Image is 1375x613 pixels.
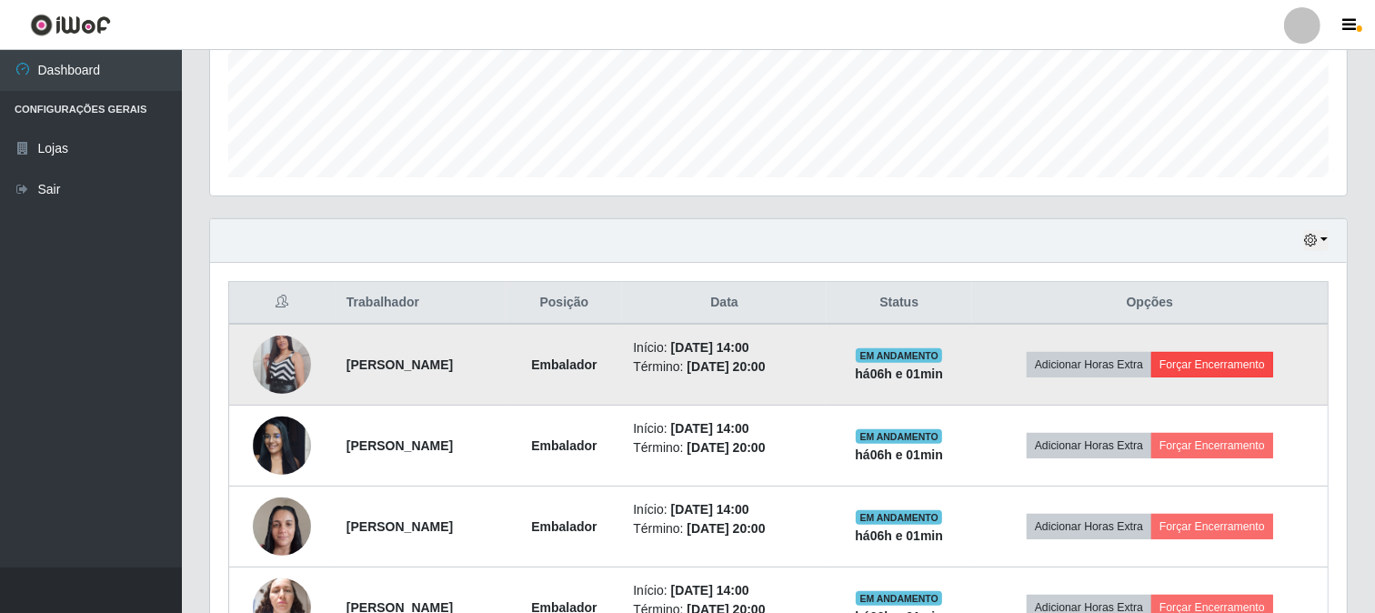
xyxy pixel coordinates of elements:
img: 1703785575739.jpeg [253,313,311,417]
span: EM ANDAMENTO [856,348,942,363]
time: [DATE] 20:00 [687,521,765,536]
time: [DATE] 14:00 [671,340,749,355]
th: Data [622,282,826,325]
button: Adicionar Horas Extra [1027,433,1151,458]
strong: [PERSON_NAME] [346,438,453,453]
li: Término: [633,438,815,457]
time: [DATE] 14:00 [671,502,749,517]
li: Início: [633,338,815,357]
button: Forçar Encerramento [1151,514,1273,539]
time: [DATE] 14:00 [671,421,749,436]
time: [DATE] 20:00 [687,440,765,455]
span: EM ANDAMENTO [856,591,942,606]
strong: Embalador [531,519,597,534]
span: EM ANDAMENTO [856,429,942,444]
li: Término: [633,357,815,377]
img: 1738436502768.jpeg [253,487,311,565]
button: Forçar Encerramento [1151,433,1273,458]
li: Término: [633,519,815,538]
th: Trabalhador [336,282,507,325]
time: [DATE] 14:00 [671,583,749,598]
strong: [PERSON_NAME] [346,519,453,534]
img: 1737733011541.jpeg [253,407,311,484]
th: Status [827,282,972,325]
th: Posição [507,282,623,325]
span: EM ANDAMENTO [856,510,942,525]
strong: [PERSON_NAME] [346,357,453,372]
strong: há 06 h e 01 min [855,528,943,543]
strong: Embalador [531,357,597,372]
li: Início: [633,581,815,600]
time: [DATE] 20:00 [687,359,765,374]
strong: há 06 h e 01 min [855,447,943,462]
li: Início: [633,500,815,519]
th: Opções [972,282,1329,325]
button: Forçar Encerramento [1151,352,1273,377]
li: Início: [633,419,815,438]
img: CoreUI Logo [30,14,111,36]
strong: Embalador [531,438,597,453]
button: Adicionar Horas Extra [1027,514,1151,539]
button: Adicionar Horas Extra [1027,352,1151,377]
strong: há 06 h e 01 min [855,367,943,381]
